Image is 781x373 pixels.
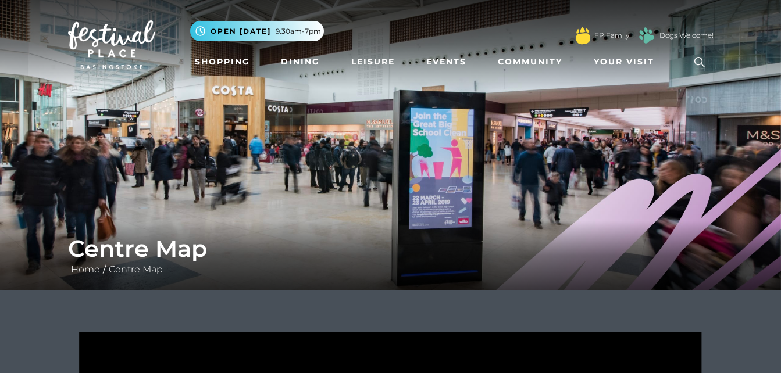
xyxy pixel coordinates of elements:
[190,51,255,73] a: Shopping
[347,51,400,73] a: Leisure
[422,51,471,73] a: Events
[59,235,722,277] div: /
[493,51,567,73] a: Community
[276,51,324,73] a: Dining
[68,264,103,275] a: Home
[594,30,629,41] a: FP Family
[190,21,324,41] button: Open [DATE] 9.30am-7pm
[589,51,665,73] a: Your Visit
[68,20,155,69] img: Festival Place Logo
[659,30,714,41] a: Dogs Welcome!
[594,56,654,68] span: Your Visit
[106,264,166,275] a: Centre Map
[68,235,714,263] h1: Centre Map
[211,26,271,37] span: Open [DATE]
[276,26,321,37] span: 9.30am-7pm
